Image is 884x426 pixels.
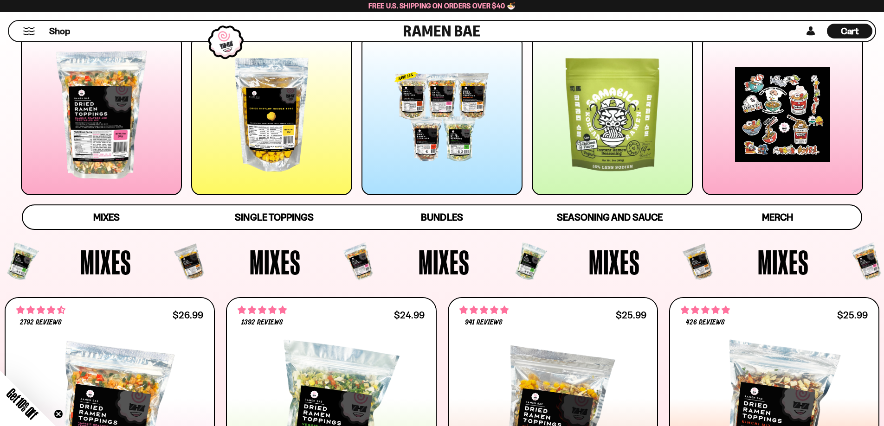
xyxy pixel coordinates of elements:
a: Shop [49,24,70,38]
button: Close teaser [54,409,63,419]
a: Cart [827,21,872,41]
a: Single Toppings [190,205,358,229]
span: Free U.S. Shipping on Orders over $40 🍜 [368,1,516,10]
a: Mixes [23,205,190,229]
span: 1392 reviews [241,319,283,326]
span: Mixes [758,245,809,279]
span: 4.76 stars [238,304,287,316]
span: Get 10% Off [4,386,40,422]
div: $24.99 [394,311,425,319]
button: Mobile Menu Trigger [23,27,35,35]
span: Bundles [421,211,463,223]
span: 426 reviews [686,319,725,326]
span: Single Toppings [235,211,313,223]
span: 941 reviews [465,319,503,326]
span: Mixes [93,211,120,223]
span: Mixes [419,245,470,279]
span: Shop [49,25,70,38]
span: 4.75 stars [459,304,509,316]
div: $25.99 [616,311,646,319]
span: Merch [762,211,793,223]
div: $25.99 [837,311,868,319]
span: Seasoning and Sauce [557,211,662,223]
a: Bundles [358,205,526,229]
span: 4.68 stars [16,304,65,316]
a: Merch [694,205,861,229]
span: Mixes [250,245,301,279]
span: Mixes [589,245,640,279]
span: 2792 reviews [20,319,62,326]
span: Mixes [80,245,131,279]
div: $26.99 [173,311,203,319]
span: 4.76 stars [681,304,730,316]
span: Cart [841,25,859,37]
a: Seasoning and Sauce [526,205,693,229]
